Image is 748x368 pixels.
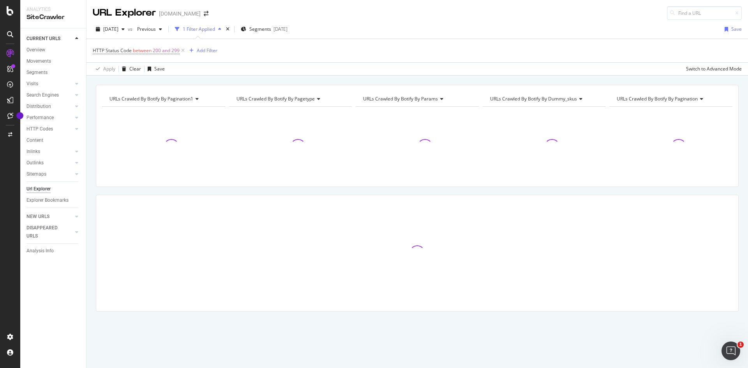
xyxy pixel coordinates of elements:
div: Performance [26,114,54,122]
div: Save [154,65,165,72]
a: Performance [26,114,73,122]
div: Sitemaps [26,170,46,178]
a: Url Explorer [26,185,81,193]
div: URL Explorer [93,6,156,19]
button: Segments[DATE] [238,23,291,35]
div: Tooltip anchor [16,112,23,119]
div: Save [731,26,742,32]
h4: URLs Crawled By Botify By dummy_skus [489,93,599,105]
button: Add Filter [186,46,217,55]
div: DISAPPEARED URLS [26,224,66,240]
span: URLs Crawled By Botify By pagetype [236,95,315,102]
div: 1 Filter Applied [183,26,215,32]
a: HTTP Codes [26,125,73,133]
a: Visits [26,80,73,88]
a: Inlinks [26,148,73,156]
span: Segments [249,26,271,32]
div: Add Filter [197,47,217,54]
span: 2025 Aug. 16th [103,26,118,32]
a: CURRENT URLS [26,35,73,43]
button: [DATE] [93,23,128,35]
span: HTTP Status Code [93,47,132,54]
span: URLs Crawled By Botify By pagination [617,95,698,102]
div: Visits [26,80,38,88]
a: Sitemaps [26,170,73,178]
button: 1 Filter Applied [172,23,224,35]
button: Save [722,23,742,35]
div: SiteCrawler [26,13,80,22]
span: URLs Crawled By Botify By dummy_skus [490,95,577,102]
a: Content [26,136,81,144]
span: 1 [737,342,744,348]
button: Apply [93,63,115,75]
div: Segments [26,69,48,77]
span: between [133,47,152,54]
button: Switch to Advanced Mode [683,63,742,75]
span: URLs Crawled By Botify By params [363,95,438,102]
h4: URLs Crawled By Botify By pagination [615,93,725,105]
div: NEW URLS [26,213,49,221]
h4: URLs Crawled By Botify By pagination1 [108,93,218,105]
span: 200 and 299 [153,45,180,56]
input: Find a URL [667,6,742,20]
div: [DATE] [273,26,288,32]
a: Movements [26,57,81,65]
h4: URLs Crawled By Botify By pagetype [235,93,345,105]
button: Save [145,63,165,75]
iframe: Intercom live chat [722,342,740,360]
div: Analytics [26,6,80,13]
span: URLs Crawled By Botify By pagination1 [109,95,193,102]
a: Search Engines [26,91,73,99]
div: Movements [26,57,51,65]
div: [DOMAIN_NAME] [159,10,201,18]
a: Explorer Bookmarks [26,196,81,204]
a: Distribution [26,102,73,111]
div: Outlinks [26,159,44,167]
a: Analysis Info [26,247,81,255]
div: Switch to Advanced Mode [686,65,742,72]
a: DISAPPEARED URLS [26,224,73,240]
div: Distribution [26,102,51,111]
div: Analysis Info [26,247,54,255]
div: times [224,25,231,33]
div: Apply [103,65,115,72]
span: Previous [134,26,156,32]
div: Overview [26,46,45,54]
div: Explorer Bookmarks [26,196,69,204]
div: arrow-right-arrow-left [204,11,208,16]
a: Outlinks [26,159,73,167]
button: Clear [119,63,141,75]
button: Previous [134,23,165,35]
div: Content [26,136,43,144]
a: Segments [26,69,81,77]
div: Inlinks [26,148,40,156]
h4: URLs Crawled By Botify By params [362,93,472,105]
div: CURRENT URLS [26,35,60,43]
div: Url Explorer [26,185,51,193]
div: HTTP Codes [26,125,53,133]
a: NEW URLS [26,213,73,221]
div: Search Engines [26,91,59,99]
span: vs [128,26,134,32]
a: Overview [26,46,81,54]
div: Clear [129,65,141,72]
